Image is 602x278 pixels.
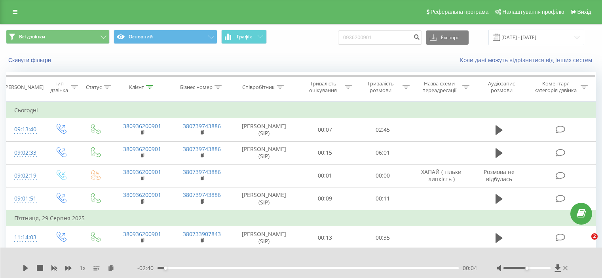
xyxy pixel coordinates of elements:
td: 00:01 [296,164,354,187]
div: Тип дзвінка [50,80,68,94]
td: [PERSON_NAME] (SIP) [232,118,296,141]
td: 00:00 [354,164,411,187]
div: [PERSON_NAME] [4,84,44,91]
div: Тривалість очікування [304,80,343,94]
div: Статус [86,84,102,91]
span: Розмова не відбулась [484,168,515,183]
td: 00:11 [354,187,411,210]
td: 00:07 [296,118,354,141]
div: Назва схеми переадресації [419,80,460,94]
div: 09:13:40 [14,122,35,137]
td: 02:45 [354,118,411,141]
a: 380739743886 [183,122,221,130]
a: 380739743886 [183,168,221,176]
div: 11:14:03 [14,230,35,245]
td: 00:15 [296,141,354,164]
td: П’ятниця, 29 Серпня 2025 [6,210,596,226]
div: 09:02:19 [14,168,35,183]
a: 380936200901 [123,122,161,130]
td: 06:01 [354,141,411,164]
span: 1 x [80,264,85,272]
td: [PERSON_NAME] (SIP) [232,187,296,210]
button: Експорт [426,30,469,45]
span: 2 [591,233,598,240]
div: Accessibility label [525,267,528,270]
a: 380936200901 [123,168,161,176]
span: Налаштування профілю [502,9,564,15]
a: 380739743886 [183,145,221,153]
td: Сьогодні [6,102,596,118]
span: - 02:40 [137,264,158,272]
a: 380733907843 [183,230,221,238]
div: Аудіозапис розмови [479,80,525,94]
div: Тривалість розмови [361,80,401,94]
iframe: Intercom live chat [575,233,594,252]
button: Основний [114,30,217,44]
input: Пошук за номером [338,30,422,45]
a: 380936200901 [123,230,161,238]
a: 380936200901 [123,145,161,153]
a: 380739743886 [183,191,221,199]
a: Коли дані можуть відрізнятися вiд інших систем [460,56,596,64]
span: Реферальна програма [431,9,489,15]
div: 09:02:33 [14,145,35,161]
div: Accessibility label [164,267,167,270]
span: Всі дзвінки [19,34,45,40]
div: Співробітник [242,84,275,91]
span: Вихід [577,9,591,15]
button: Графік [221,30,267,44]
div: Бізнес номер [180,84,213,91]
span: 00:04 [463,264,477,272]
div: Клієнт [129,84,144,91]
span: Графік [237,34,252,40]
td: 00:35 [354,226,411,249]
a: 380936200901 [123,191,161,199]
td: [PERSON_NAME] (SIP) [232,141,296,164]
div: 09:01:51 [14,191,35,206]
td: 00:13 [296,226,354,249]
div: Коментар/категорія дзвінка [532,80,579,94]
td: ХАПАЙ ( тільки липкість ) [411,164,471,187]
td: 00:09 [296,187,354,210]
td: [PERSON_NAME] (SIP) [232,226,296,249]
button: Скинути фільтри [6,57,55,64]
button: Всі дзвінки [6,30,110,44]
